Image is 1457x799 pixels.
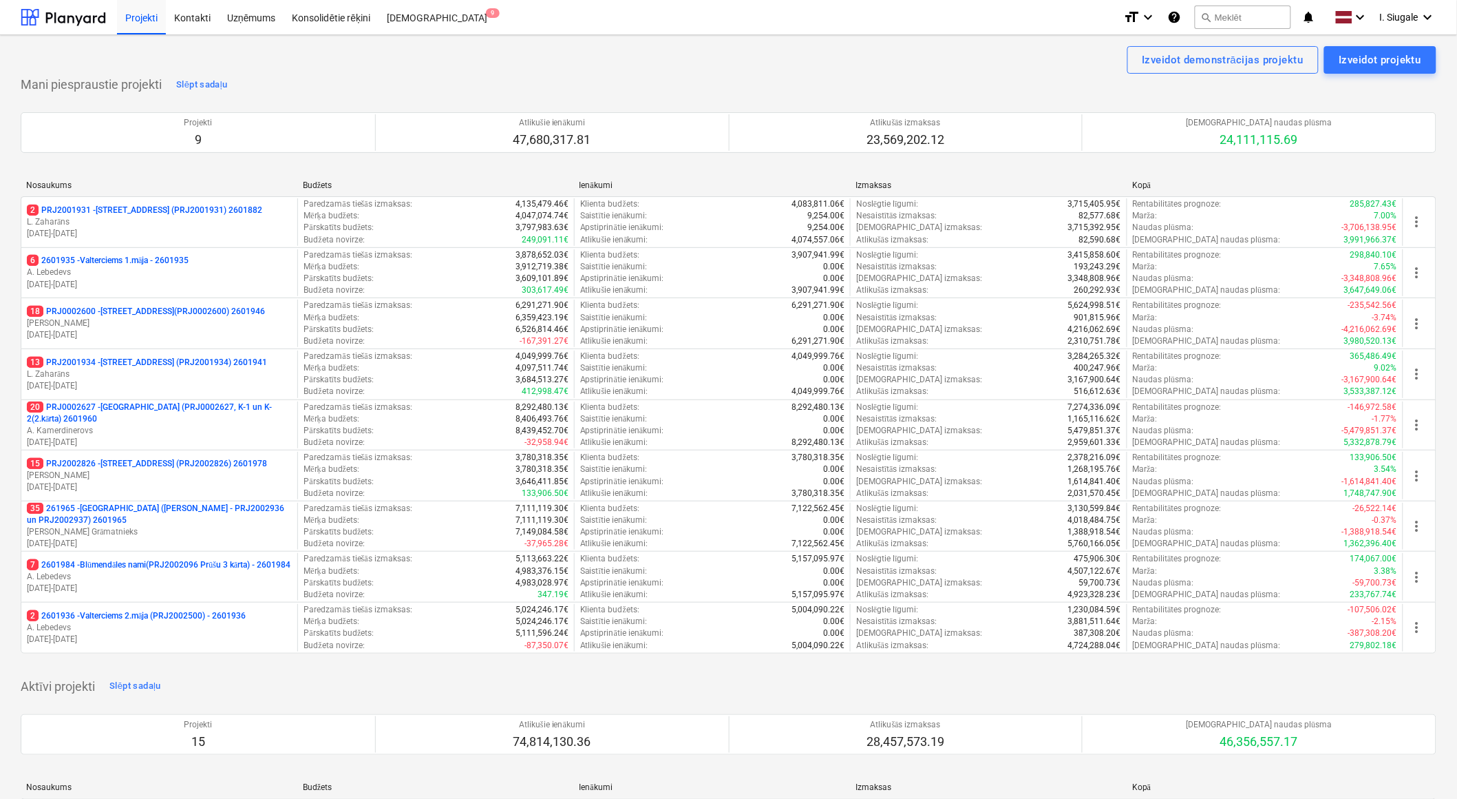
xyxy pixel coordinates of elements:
[1133,210,1158,222] p: Marža :
[580,234,648,246] p: Atlikušie ienākumi :
[304,324,374,335] p: Pārskatīts budžets :
[1420,9,1436,25] i: keyboard_arrow_down
[515,198,568,210] p: 4,135,479.46€
[1342,324,1397,335] p: -4,216,062.69€
[1132,180,1398,191] div: Kopā
[1074,312,1121,324] p: 901,815.96€
[1133,402,1222,413] p: Rentabilitātes prognoze :
[856,437,928,448] p: Atlikušās izmaksas :
[580,476,664,488] p: Apstiprinātie ienākumi :
[27,267,292,278] p: A. Lebedevs
[184,117,212,129] p: Projekti
[515,261,568,273] p: 3,912,719.38€
[1344,488,1397,499] p: 1,748,747.90€
[27,503,292,550] div: 35261965 -[GEOGRAPHIC_DATA] ([PERSON_NAME] - PRJ2002936 un PRJ2002937) 2601965[PERSON_NAME] Grāma...
[515,402,568,413] p: 8,292,480.13€
[856,312,937,324] p: Nesaistītās izmaksas :
[522,284,568,296] p: 303,617.49€
[856,284,928,296] p: Atlikušās izmaksas :
[1074,284,1121,296] p: 260,292.93€
[27,458,292,493] div: 15PRJ2002826 -[STREET_ADDRESS] (PRJ2002826) 2601978[PERSON_NAME][DATE]-[DATE]
[580,464,648,475] p: Saistītie ienākumi :
[856,198,919,210] p: Noslēgtie līgumi :
[304,261,359,273] p: Mērķa budžets :
[304,437,364,448] p: Budžeta novirze :
[27,329,292,341] p: [DATE] - [DATE]
[1372,413,1397,425] p: -1.77%
[1123,9,1140,25] i: format_size
[580,374,664,386] p: Apstiprinātie ienākumi :
[304,273,374,284] p: Pārskatīts budžets :
[27,503,292,526] p: 261965 - [GEOGRAPHIC_DATA] ([PERSON_NAME] - PRJ2002936 un PRJ2002937) 2601965
[27,255,292,290] div: 62601935 -Valterciems 1.māja - 2601935A. Lebedevs[DATE]-[DATE]
[27,503,43,514] span: 35
[1374,210,1397,222] p: 7.00%
[304,300,412,311] p: Paredzamās tiešās izmaksas :
[1372,312,1397,324] p: -3.74%
[1409,518,1425,535] span: more_vert
[1068,413,1121,425] p: 1,165,116.62€
[580,335,648,347] p: Atlikušie ienākumi :
[304,284,364,296] p: Budžeta novirze :
[515,351,568,362] p: 4,049,999.76€
[522,234,568,246] p: 249,091.11€
[1133,386,1281,397] p: [DEMOGRAPHIC_DATA] naudas plūsma :
[856,362,937,374] p: Nesaistītās izmaksas :
[304,374,374,386] p: Pārskatīts budžets :
[791,503,844,515] p: 7,122,562.45€
[1133,452,1222,464] p: Rentabilitātes prognoze :
[304,335,364,347] p: Budžeta novirze :
[791,234,844,246] p: 4,074,557.06€
[856,425,982,437] p: [DEMOGRAPHIC_DATA] izmaksas :
[515,425,568,437] p: 8,439,452.70€
[109,678,161,694] div: Slēpt sadaļu
[1187,117,1332,129] p: [DEMOGRAPHIC_DATA] naudas plūsma
[1352,9,1369,25] i: keyboard_arrow_down
[486,8,500,18] span: 9
[1409,366,1425,382] span: more_vert
[856,464,937,475] p: Nesaistītās izmaksas :
[791,488,844,499] p: 3,780,318.35€
[823,324,844,335] p: 0.00€
[1127,46,1319,74] button: Izveidot demonstrācijas projektu
[855,180,1121,190] div: Izmaksas
[304,222,374,234] p: Pārskatīts budžets :
[823,425,844,437] p: 0.00€
[856,503,919,515] p: Noslēgtie līgumi :
[1079,210,1121,222] p: 82,577.68€
[1133,198,1222,210] p: Rentabilitātes prognoze :
[1342,374,1397,386] p: -3,167,900.64€
[27,437,292,448] p: [DATE] - [DATE]
[807,210,844,222] p: 9,254.00€
[1133,234,1281,246] p: [DEMOGRAPHIC_DATA] naudas plūsma :
[580,425,664,437] p: Apstiprinātie ienākumi :
[304,464,359,475] p: Mērķa budžets :
[515,464,568,475] p: 3,780,318.35€
[515,222,568,234] p: 3,797,983.63€
[173,74,231,96] button: Slēpt sadaļu
[856,249,919,261] p: Noslēgtie līgumi :
[515,273,568,284] p: 3,609,101.89€
[27,205,292,240] div: 2PRJ2001931 -[STREET_ADDRESS] (PRJ2001931) 2601882L. Zaharāns[DATE]-[DATE]
[1133,476,1194,488] p: Naudas plūsma :
[1348,300,1397,311] p: -235,542.56€
[1133,300,1222,311] p: Rentabilitātes prognoze :
[515,324,568,335] p: 6,526,814.46€
[1074,261,1121,273] p: 193,243.29€
[1350,452,1397,464] p: 133,906.50€
[823,312,844,324] p: 0.00€
[304,476,374,488] p: Pārskatīts budžets :
[580,210,648,222] p: Saistītie ienākumi :
[515,413,568,425] p: 8,406,493.76€
[856,210,937,222] p: Nesaistītās izmaksas :
[1409,619,1425,636] span: more_vert
[580,386,648,397] p: Atlikušie ienākumi :
[1409,214,1425,230] span: more_vert
[27,306,292,341] div: 18PRJ0002600 -[STREET_ADDRESS](PRJ0002600) 2601946[PERSON_NAME][DATE]-[DATE]
[304,386,364,397] p: Budžeta novirze :
[1074,362,1121,374] p: 400,247.96€
[27,318,292,329] p: [PERSON_NAME]
[304,351,412,362] p: Paredzamās tiešās izmaksas :
[304,234,364,246] p: Budžeta novirze :
[791,335,844,347] p: 6,291,271.90€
